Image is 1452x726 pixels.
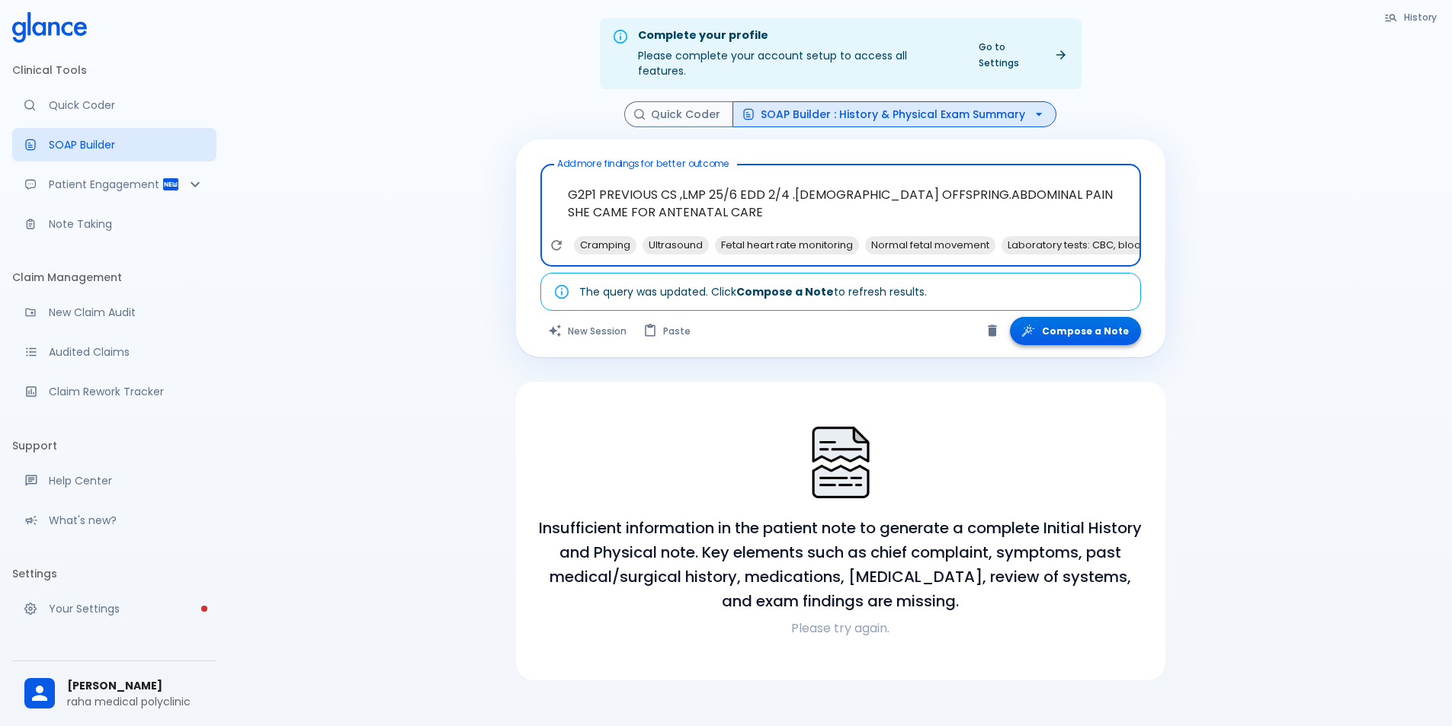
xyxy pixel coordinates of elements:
p: raha medical polyclinic [67,694,204,709]
div: Patient Reports & Referrals [12,168,216,201]
p: New Claim Audit [49,305,204,320]
button: Compose a Note [1010,317,1141,345]
button: SOAP Builder : History & Physical Exam Summary [732,101,1056,128]
a: View audited claims [12,335,216,369]
p: Please try again. [534,619,1147,638]
li: Settings [12,555,216,592]
li: Clinical Tools [12,52,216,88]
span: [PERSON_NAME] [67,678,204,694]
a: Please complete account setup [12,592,216,625]
p: Note Taking [49,216,204,232]
button: Quick Coder [624,101,733,128]
span: Laboratory tests: CBC, blood type [1002,236,1178,254]
div: The query was updated. Click to refresh results. [579,278,927,305]
p: Patient Engagement [49,177,162,192]
span: Fetal heart rate monitoring [715,236,859,254]
li: Claim Management [12,259,216,296]
p: Quick Coder [49,98,204,113]
span: Ultrasound [643,236,709,254]
div: Complete your profile [638,27,957,44]
a: Docugen: Compose a clinical documentation in seconds [12,128,216,162]
p: Claim Rework Tracker [49,384,204,399]
div: Please complete your account setup to access all features. [638,23,957,85]
strong: Compose a Note [736,284,834,299]
a: Moramiz: Find ICD10AM codes instantly [12,88,216,122]
div: [PERSON_NAME]raha medical polyclinic [12,667,216,720]
button: Refresh suggestions [545,234,568,257]
div: Recent updates and feature releases [12,504,216,537]
a: Go to Settings [970,36,1075,74]
span: Normal fetal movement [865,236,995,254]
a: Audit a new claim [12,296,216,329]
button: History [1377,6,1446,28]
button: Clears all inputs and results. [540,317,636,345]
p: Help Center [49,473,204,488]
span: Cramping [574,236,636,254]
button: Paste from clipboard [636,317,700,345]
button: Clear [981,319,1004,342]
li: Support [12,427,216,464]
img: Search Not Found [803,424,879,501]
a: Monitor progress of claim corrections [12,375,216,408]
p: What's new? [49,513,204,528]
textarea: G2P1 PREVIOUS CS ,LMP 25/6 EDD 2/4 .[DEMOGRAPHIC_DATA] OFFSPRING.ABDOMINAL PAIN SHE CAME FOR ANTE... [551,171,1130,236]
a: Get help from our support team [12,464,216,497]
p: Audited Claims [49,344,204,360]
h6: Insufficient information in the patient note to generate a complete Initial History and Physical ... [534,516,1147,613]
p: SOAP Builder [49,137,204,152]
p: Your Settings [49,601,204,616]
a: Advanced note-taking [12,207,216,241]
